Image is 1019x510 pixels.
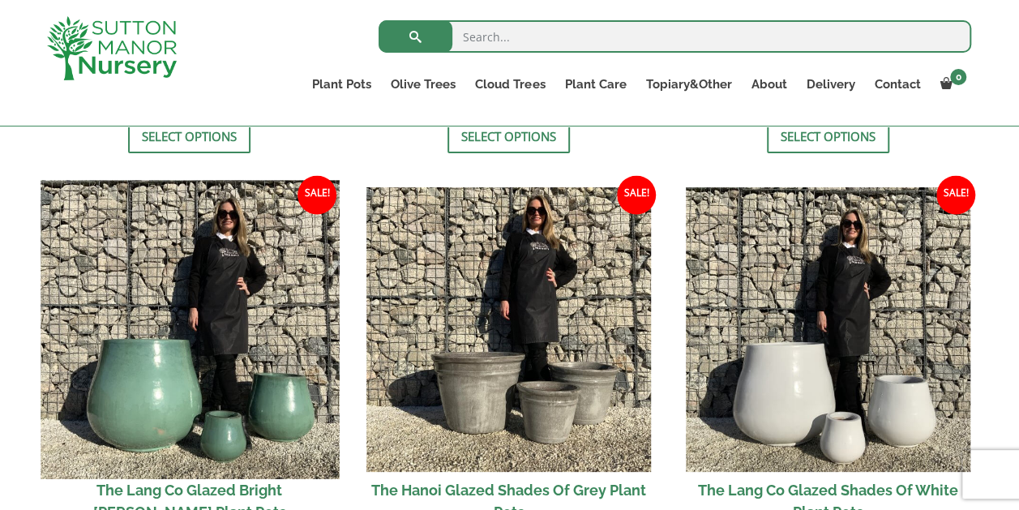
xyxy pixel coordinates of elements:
a: Select options for “The Rach Gia Glazed Golden Bronze Plant Pots” [128,119,250,153]
a: Select options for “The Lang Co Glazed Royal Azure Blue Plant Pots” [767,119,889,153]
a: 0 [930,73,971,96]
a: Olive Trees [381,73,465,96]
span: 0 [950,69,966,85]
input: Search... [379,20,971,53]
a: Plant Pots [302,73,381,96]
span: Sale! [936,176,975,215]
a: About [741,73,796,96]
img: The Hanoi Glazed Shades Of Grey Plant Pots [366,187,651,472]
span: Sale! [617,176,656,215]
img: logo [47,16,177,80]
a: Cloud Trees [465,73,554,96]
a: Delivery [796,73,864,96]
a: Topiary&Other [636,73,741,96]
img: The Lang Co Glazed Shades Of White Plant Pots [686,187,970,472]
a: Contact [864,73,930,96]
a: Plant Care [554,73,636,96]
img: The Lang Co Glazed Bright Olive Green Plant Pots [41,180,339,478]
a: Select options for “The Lang Co Glazed Golden Bronze Plant Pots” [447,119,570,153]
span: Sale! [298,176,336,215]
